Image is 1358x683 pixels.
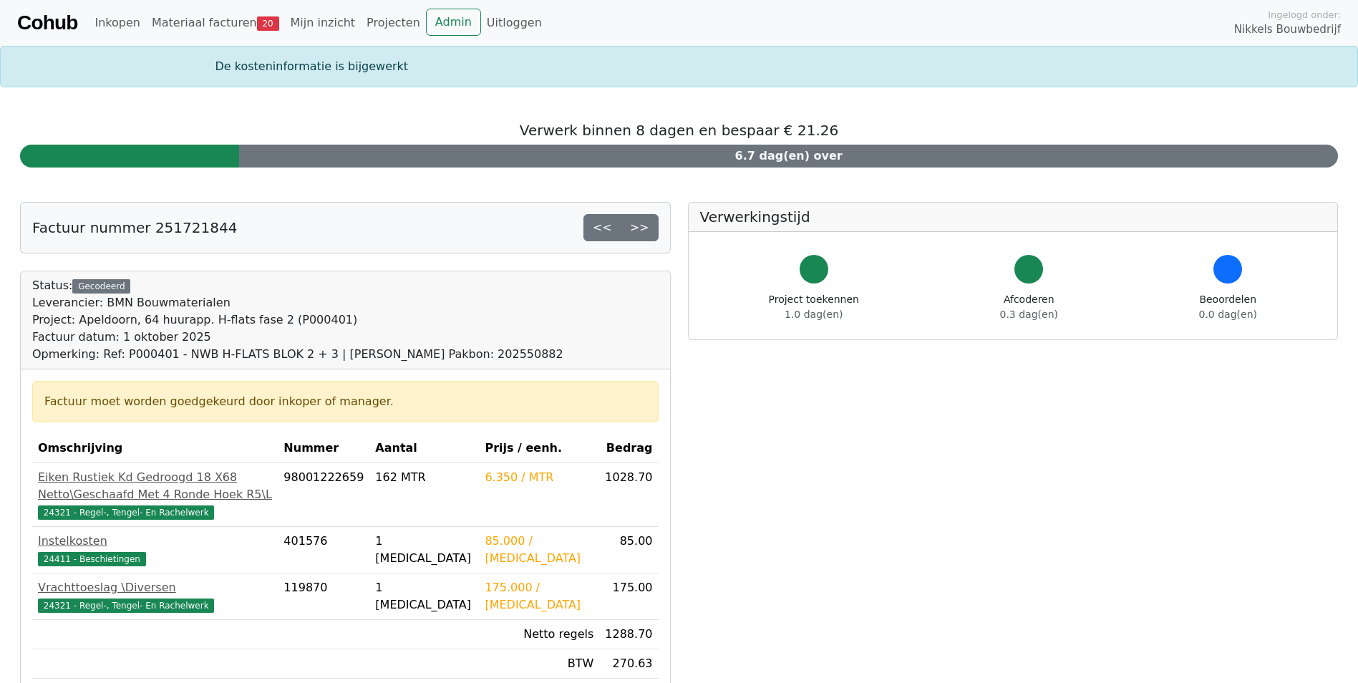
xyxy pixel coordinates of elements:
a: Materiaal facturen20 [146,9,285,37]
span: 20 [257,16,279,31]
div: 6.7 dag(en) over [239,145,1338,168]
a: Vrachttoeslag \Diversen24321 - Regel-, Tengel- En Rachelwerk [38,579,272,614]
div: Project toekennen [769,292,859,322]
h5: Factuur nummer 251721844 [32,219,237,236]
span: 1.0 dag(en) [785,309,843,320]
th: Nummer [278,434,369,463]
div: 6.350 / MTR [485,469,593,486]
th: Bedrag [599,434,658,463]
div: 1 [MEDICAL_DATA] [375,533,473,567]
div: Opmerking: Ref: P000401 - NWB H-FLATS BLOK 2 + 3 | [PERSON_NAME] Pakbon: 202550882 [32,346,563,363]
div: Eiken Rustiek Kd Gedroogd 18 X68 Netto\Geschaafd Met 4 Ronde Hoek R5\L [38,469,272,503]
span: 0.0 dag(en) [1199,309,1257,320]
th: Prijs / eenh. [479,434,599,463]
a: Instelkosten24411 - Beschietingen [38,533,272,567]
div: Project: Apeldoorn, 64 huurapp. H-flats fase 2 (P000401) [32,311,563,329]
div: 162 MTR [375,469,473,486]
span: 0.3 dag(en) [1000,309,1058,320]
div: Beoordelen [1199,292,1257,322]
span: Nikkels Bouwbedrijf [1234,21,1341,38]
a: Admin [426,9,481,36]
div: Vrachttoeslag \Diversen [38,579,272,596]
a: Eiken Rustiek Kd Gedroogd 18 X68 Netto\Geschaafd Met 4 Ronde Hoek R5\L24321 - Regel-, Tengel- En ... [38,469,272,520]
span: Ingelogd onder: [1268,8,1341,21]
th: Aantal [369,434,479,463]
span: 24321 - Regel-, Tengel- En Rachelwerk [38,599,214,613]
div: 85.000 / [MEDICAL_DATA] [485,533,593,567]
div: Factuur moet worden goedgekeurd door inkoper of manager. [44,393,646,410]
div: Factuur datum: 1 oktober 2025 [32,329,563,346]
a: << [583,214,621,241]
td: 270.63 [599,649,658,679]
a: Mijn inzicht [285,9,362,37]
div: 1 [MEDICAL_DATA] [375,579,473,614]
div: Status: [32,277,563,363]
td: BTW [479,649,599,679]
td: 1288.70 [599,620,658,649]
span: 24321 - Regel-, Tengel- En Rachelwerk [38,505,214,520]
div: Gecodeerd [72,279,130,294]
div: Leverancier: BMN Bouwmaterialen [32,294,563,311]
div: Instelkosten [38,533,272,550]
td: 1028.70 [599,463,658,527]
span: 24411 - Beschietingen [38,552,146,566]
td: 175.00 [599,573,658,620]
a: Cohub [17,6,77,40]
h5: Verwerkingstijd [700,208,1327,226]
div: 175.000 / [MEDICAL_DATA] [485,579,593,614]
td: 119870 [278,573,369,620]
a: Inkopen [89,9,145,37]
div: Afcoderen [1000,292,1058,322]
td: 401576 [278,527,369,573]
td: 98001222659 [278,463,369,527]
a: Projecten [361,9,426,37]
td: 85.00 [599,527,658,573]
a: Uitloggen [481,9,548,37]
h5: Verwerk binnen 8 dagen en bespaar € 21.26 [20,122,1338,139]
td: Netto regels [479,620,599,649]
th: Omschrijving [32,434,278,463]
a: >> [621,214,659,241]
div: De kosteninformatie is bijgewerkt [207,58,1152,75]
